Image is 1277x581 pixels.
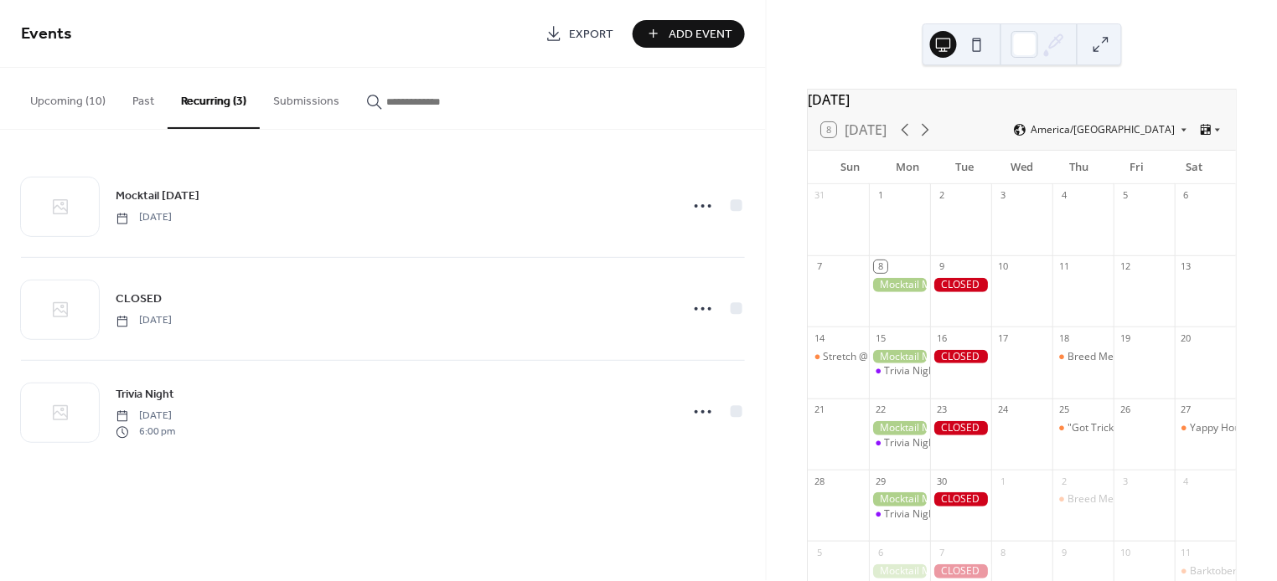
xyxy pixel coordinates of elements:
div: 10 [996,260,1009,273]
div: 10 [1119,546,1131,558]
div: 8 [996,546,1009,558]
div: Breed Meetup: Labrador Retrievers [1052,350,1114,364]
a: Trivia Night [116,385,174,404]
div: Mon [879,151,936,184]
div: [DATE] [808,90,1236,110]
div: Trivia Night [884,364,938,378]
span: America/[GEOGRAPHIC_DATA] [1031,125,1175,135]
div: 11 [1057,260,1070,273]
span: Add Event [669,26,732,44]
button: Recurring (3) [168,68,260,129]
span: Export [569,26,613,44]
div: Wed [994,151,1051,184]
div: Trivia Night [884,436,938,450]
div: Mocktail Monday [869,421,930,435]
div: 5 [1119,189,1131,202]
div: 17 [996,332,1009,344]
div: 20 [1180,332,1192,344]
div: 6 [1180,189,1192,202]
div: 4 [1180,475,1192,487]
div: 26 [1119,404,1131,416]
div: 3 [996,189,1009,202]
div: CLOSED [930,350,991,364]
div: "Got Tricks?" Workshop [1068,421,1176,435]
a: Mocktail [DATE] [116,187,199,206]
div: 9 [935,260,948,273]
button: Upcoming (10) [17,68,119,127]
div: 25 [1057,404,1070,416]
div: 27 [1180,404,1192,416]
div: 23 [935,404,948,416]
div: 24 [996,404,1009,416]
div: 2 [935,189,948,202]
div: 1 [996,475,1009,487]
div: 12 [1119,260,1131,273]
div: Yappy Hour [1190,421,1244,435]
a: Export [533,20,626,48]
button: Past [119,68,168,127]
div: Trivia Night [869,364,930,378]
div: Mocktail Monday [869,492,930,506]
div: 8 [874,260,887,273]
div: 19 [1119,332,1131,344]
div: Stretch @ Fetch: Puppy Yoga [823,350,955,364]
span: Mocktail [DATE] [116,188,199,206]
div: Sat [1166,151,1223,184]
div: Trivia Night [869,507,930,522]
div: Fri [1108,151,1165,184]
div: 7 [935,546,948,558]
div: Breed Meetup: French Bulldogs [1068,492,1214,506]
div: Breed Meetup: French Bulldogs [1052,492,1114,506]
div: CLOSED [930,278,991,292]
div: Mocktail Monday [869,278,930,292]
span: [DATE] [116,211,172,226]
div: Barktoberfest [1175,564,1236,578]
div: 5 [813,546,825,558]
div: 16 [935,332,948,344]
div: CLOSED [930,492,991,506]
button: Add Event [633,20,745,48]
div: 31 [813,189,825,202]
div: 22 [874,404,887,416]
div: Barktoberfest [1190,564,1254,578]
div: "Got Tricks?" Workshop [1052,421,1114,435]
div: CLOSED [930,564,991,578]
div: 15 [874,332,887,344]
div: 21 [813,404,825,416]
span: [DATE] [116,409,175,424]
div: Mocktail Monday [869,564,930,578]
div: 9 [1057,546,1070,558]
div: 18 [1057,332,1070,344]
div: Tue [936,151,993,184]
div: Trivia Night [884,507,938,522]
div: Stretch @ Fetch: Puppy Yoga [808,350,869,364]
div: 11 [1180,546,1192,558]
div: 7 [813,260,825,273]
div: Trivia Night [869,436,930,450]
div: 14 [813,332,825,344]
div: Yappy Hour [1175,421,1236,435]
div: 30 [935,475,948,487]
div: 3 [1119,475,1131,487]
div: CLOSED [930,421,991,435]
div: 1 [874,189,887,202]
div: 2 [1057,475,1070,487]
button: Submissions [260,68,353,127]
span: Trivia Night [116,387,174,404]
a: CLOSED [116,290,162,309]
span: [DATE] [116,314,172,329]
div: 4 [1057,189,1070,202]
span: Events [21,18,72,51]
div: Breed Meetup: Labrador Retrievers [1068,350,1233,364]
span: 6:00 pm [116,424,175,440]
div: 6 [874,546,887,558]
div: 28 [813,475,825,487]
div: Thu [1051,151,1108,184]
span: CLOSED [116,291,162,309]
div: Sun [821,151,878,184]
div: 13 [1180,260,1192,273]
div: Mocktail Monday [869,350,930,364]
div: 29 [874,475,887,487]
